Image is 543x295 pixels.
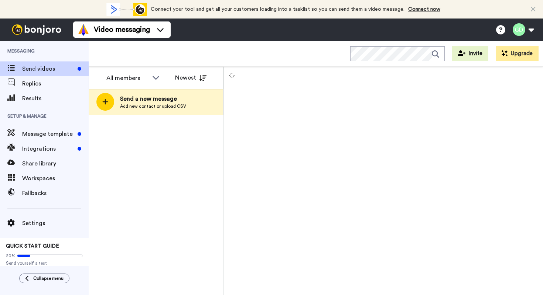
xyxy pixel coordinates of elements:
span: Send a new message [120,94,186,103]
span: Settings [22,219,89,228]
span: Share library [22,159,89,168]
span: QUICK START GUIDE [6,244,59,249]
span: Add new contact or upload CSV [120,103,186,109]
span: Results [22,94,89,103]
button: Collapse menu [19,274,69,283]
span: Workspaces [22,174,89,183]
div: animation [106,3,147,16]
button: Upgrade [496,46,539,61]
span: Video messaging [94,24,150,35]
span: Message template [22,130,75,138]
span: Send yourself a test [6,260,83,266]
span: Send videos [22,64,75,73]
button: Newest [170,70,212,85]
div: All members [106,74,148,83]
img: bj-logo-header-white.svg [9,24,64,35]
img: vm-color.svg [78,24,89,36]
button: Invite [452,46,488,61]
span: Replies [22,79,89,88]
span: Integrations [22,144,75,153]
a: Connect now [408,7,440,12]
span: 20% [6,253,16,259]
span: Collapse menu [33,275,64,281]
span: Connect your tool and get all your customers loading into a tasklist so you can send them a video... [151,7,404,12]
span: Fallbacks [22,189,89,198]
